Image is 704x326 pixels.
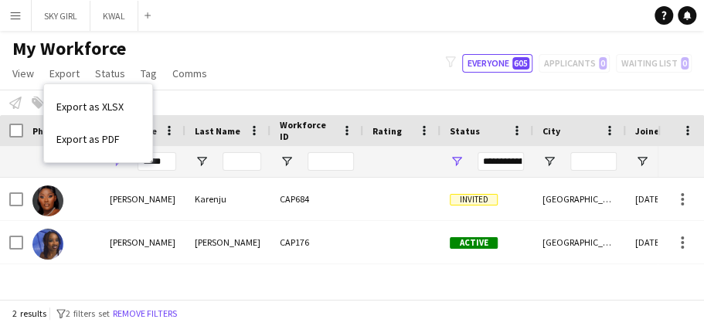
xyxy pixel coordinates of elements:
div: CAP684 [270,178,363,220]
div: Karenju [185,178,270,220]
span: Tag [141,66,157,80]
input: City Filter Input [570,152,617,171]
div: [PERSON_NAME] [100,221,185,263]
input: First Name Filter Input [138,152,176,171]
span: Photo [32,125,59,137]
input: Last Name Filter Input [223,152,261,171]
button: Open Filter Menu [195,155,209,168]
div: [PERSON_NAME] [185,221,270,263]
button: Everyone605 [462,54,532,73]
div: [GEOGRAPHIC_DATA] [533,221,626,263]
span: Comms [172,66,207,80]
button: Remove filters [110,305,180,322]
button: Open Filter Menu [542,155,556,168]
input: Workforce ID Filter Input [308,152,354,171]
span: Status [450,125,480,137]
a: View [6,63,40,83]
span: Joined [635,125,665,137]
img: Fiona Karenju [32,185,63,216]
a: Comms [166,63,213,83]
span: Export [49,66,80,80]
span: Active [450,237,498,249]
a: Status [89,63,131,83]
span: Last Name [195,125,240,137]
a: Tag [134,63,163,83]
img: Fiona Wangari [32,229,63,260]
button: Open Filter Menu [450,155,464,168]
span: Workforce ID [280,119,335,142]
span: Invited [450,194,498,205]
button: KWAL [90,1,138,31]
a: Export [43,63,86,83]
button: Open Filter Menu [280,155,294,168]
span: View [12,66,34,80]
button: Open Filter Menu [635,155,649,168]
div: [PERSON_NAME] [100,178,185,220]
span: Status [95,66,125,80]
button: SKY GIRL [32,1,90,31]
div: [GEOGRAPHIC_DATA] [533,178,626,220]
span: Rating [372,125,402,137]
span: My Workforce [12,37,126,60]
span: 2 filters set [66,307,110,319]
span: 605 [512,57,529,70]
span: City [542,125,560,137]
div: CAP176 [270,221,363,263]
